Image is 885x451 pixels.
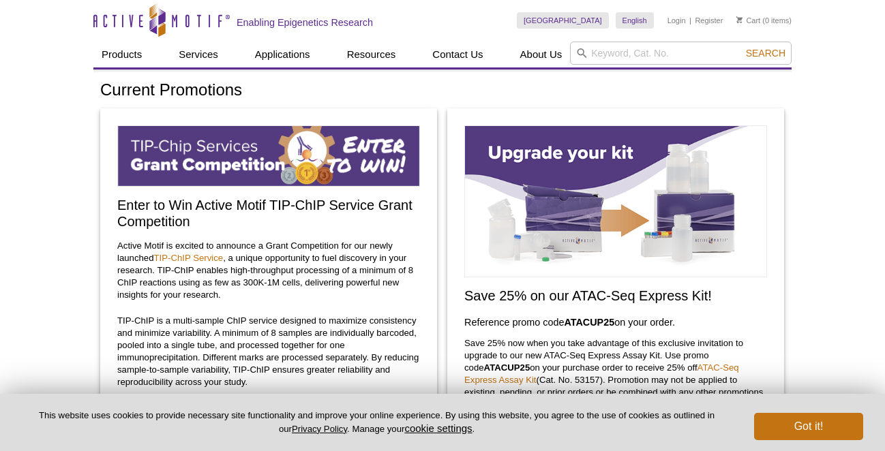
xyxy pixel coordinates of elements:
p: Save 25% now when you take advantage of this exclusive invitation to upgrade to our new ATAC-Seq ... [464,337,767,435]
input: Keyword, Cat. No. [570,42,792,65]
img: TIP-ChIP Service Grant Competition [117,125,420,187]
button: Got it! [754,413,863,440]
h2: Save 25% on our ATAC-Seq Express Kit! [464,287,767,304]
a: Login [667,16,686,25]
li: | [689,12,691,29]
a: [GEOGRAPHIC_DATA] [517,12,609,29]
a: English [616,12,654,29]
a: About Us [512,42,571,67]
img: Your Cart [736,16,742,23]
p: TIP-ChIP is a multi-sample ChIP service designed to maximize consistency and minimize variability... [117,315,420,388]
a: Resources [339,42,404,67]
a: Services [170,42,226,67]
span: Search [746,48,785,59]
strong: ATACUP25 [564,317,614,328]
li: (0 items) [736,12,792,29]
a: Privacy Policy [292,424,347,434]
a: Register [695,16,723,25]
a: Contact Us [424,42,491,67]
h2: Enabling Epigenetics Research [237,16,373,29]
a: TIP-ChIP Service [154,253,224,263]
h3: Reference promo code on your order. [464,314,767,330]
a: Applications [247,42,318,67]
h1: Current Promotions [100,81,785,101]
img: Save on ATAC-Seq Express Assay Kit [464,125,767,277]
button: Search [742,47,790,59]
h2: Enter to Win Active Motif TIP-ChIP Service Grant Competition [117,197,420,230]
a: Cart [736,16,760,25]
strong: ATACUP25 [484,362,530,373]
a: Products [93,42,150,67]
iframe: Intercom live chat [839,405,871,437]
p: Active Motif is excited to announce a Grant Competition for our newly launched , a unique opportu... [117,240,420,301]
button: cookie settings [404,422,472,434]
p: This website uses cookies to provide necessary site functionality and improve your online experie... [22,409,732,435]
